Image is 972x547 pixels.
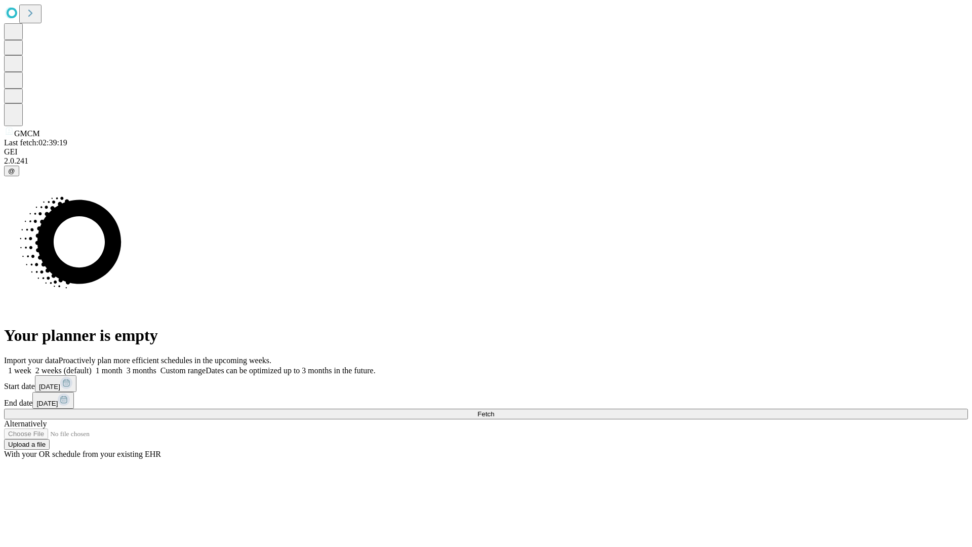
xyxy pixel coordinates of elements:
[32,392,74,409] button: [DATE]
[160,366,206,375] span: Custom range
[4,409,968,419] button: Fetch
[4,166,19,176] button: @
[4,157,968,166] div: 2.0.241
[206,366,375,375] span: Dates can be optimized up to 3 months in the future.
[4,450,161,458] span: With your OR schedule from your existing EHR
[35,375,76,392] button: [DATE]
[477,410,494,418] span: Fetch
[4,326,968,345] h1: Your planner is empty
[39,383,60,390] span: [DATE]
[96,366,123,375] span: 1 month
[4,356,59,365] span: Import your data
[4,419,47,428] span: Alternatively
[8,366,31,375] span: 1 week
[4,375,968,392] div: Start date
[14,129,40,138] span: GMCM
[35,366,92,375] span: 2 weeks (default)
[36,400,58,407] span: [DATE]
[4,147,968,157] div: GEI
[8,167,15,175] span: @
[4,392,968,409] div: End date
[4,439,50,450] button: Upload a file
[4,138,67,147] span: Last fetch: 02:39:19
[127,366,156,375] span: 3 months
[59,356,271,365] span: Proactively plan more efficient schedules in the upcoming weeks.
